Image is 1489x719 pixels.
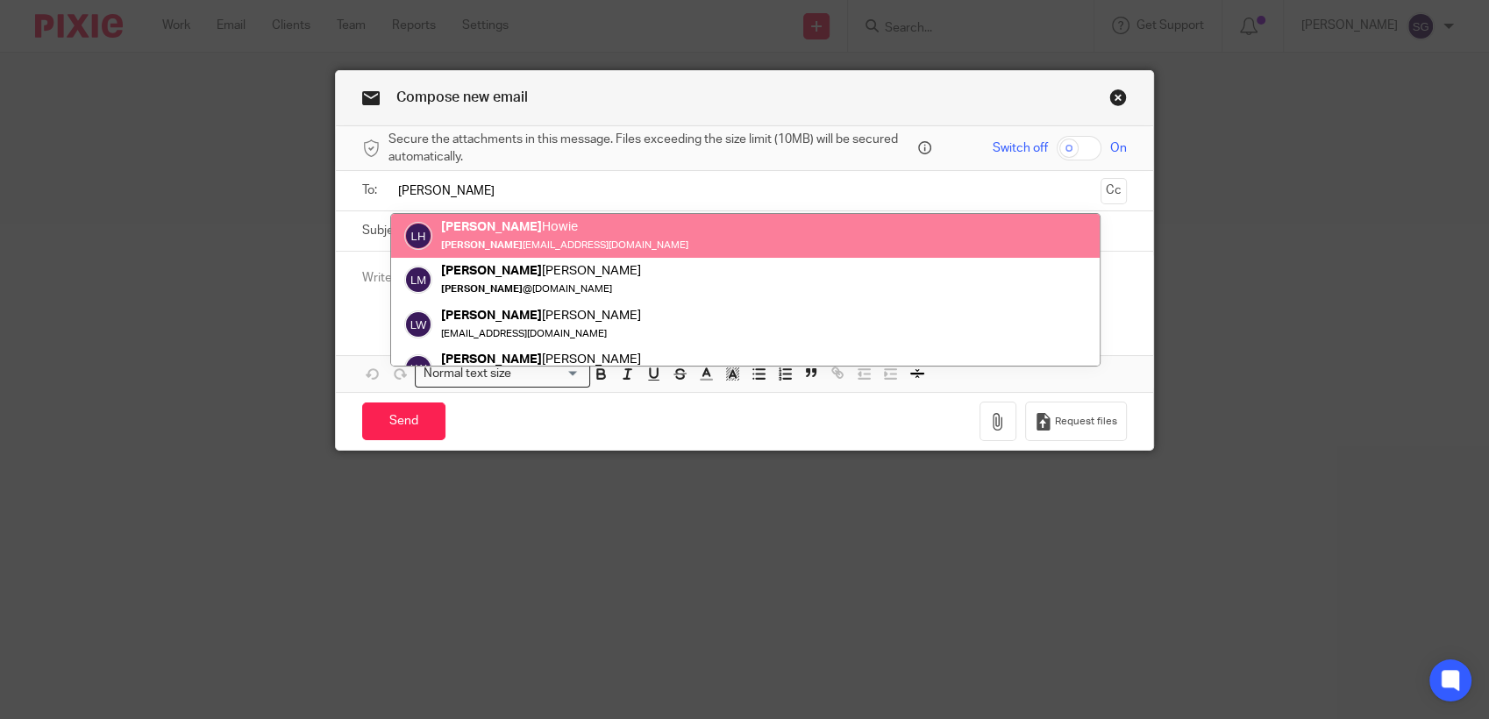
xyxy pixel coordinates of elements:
[441,265,542,278] em: [PERSON_NAME]
[396,90,528,104] span: Compose new email
[388,131,914,167] span: Secure the attachments in this message. Files exceeding the size limit (10MB) will be secured aut...
[441,240,523,250] em: [PERSON_NAME]
[441,220,542,233] em: [PERSON_NAME]
[1101,178,1127,204] button: Cc
[441,352,542,366] em: [PERSON_NAME]
[441,285,523,295] em: [PERSON_NAME]
[441,218,688,236] div: Howie
[441,285,612,295] small: @[DOMAIN_NAME]
[362,222,408,239] label: Subject:
[419,365,515,383] span: Normal text size
[1055,415,1117,429] span: Request files
[441,240,688,250] small: [EMAIL_ADDRESS][DOMAIN_NAME]
[415,360,590,388] div: Search for option
[441,309,542,322] em: [PERSON_NAME]
[1110,139,1127,157] span: On
[362,182,381,199] label: To:
[404,310,432,338] img: svg%3E
[404,222,432,250] img: svg%3E
[362,402,445,440] input: Send
[517,365,580,383] input: Search for option
[404,354,432,382] img: svg%3E
[404,267,432,295] img: svg%3E
[441,307,641,324] div: [PERSON_NAME]
[993,139,1048,157] span: Switch off
[441,351,641,368] div: [PERSON_NAME]
[1025,402,1127,441] button: Request files
[441,263,641,281] div: [PERSON_NAME]
[441,329,607,338] small: [EMAIL_ADDRESS][DOMAIN_NAME]
[1109,89,1127,112] a: Close this dialog window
